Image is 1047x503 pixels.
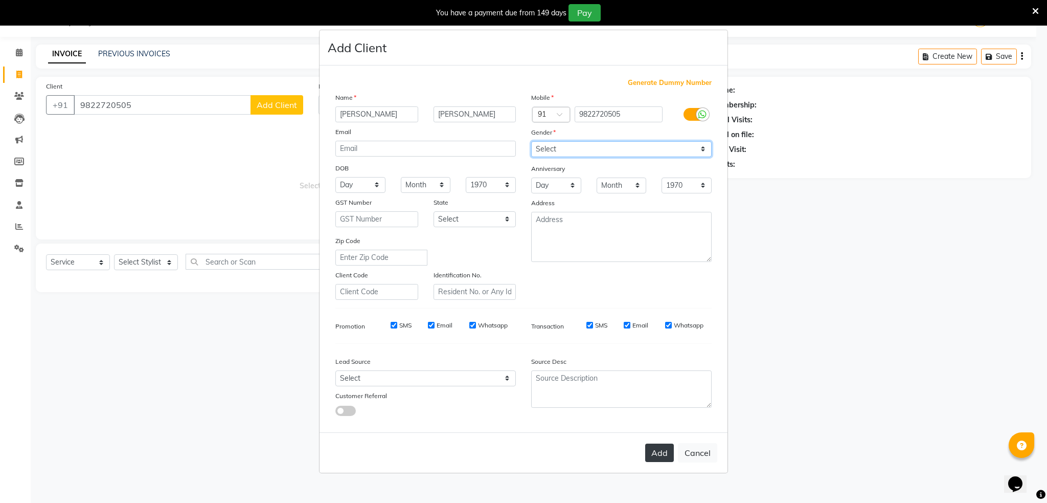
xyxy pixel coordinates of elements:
[434,271,482,280] label: Identification No.
[434,106,516,122] input: Last Name
[531,93,554,102] label: Mobile
[568,4,601,21] button: Pay
[595,321,607,330] label: SMS
[437,321,452,330] label: Email
[1004,462,1037,493] iframe: chat widget
[628,78,712,88] span: Generate Dummy Number
[335,322,365,331] label: Promotion
[645,444,674,462] button: Add
[335,250,427,266] input: Enter Zip Code
[328,38,386,57] h4: Add Client
[335,236,360,246] label: Zip Code
[335,357,371,366] label: Lead Source
[335,271,368,280] label: Client Code
[335,127,351,137] label: Email
[531,199,555,208] label: Address
[531,322,564,331] label: Transaction
[674,321,703,330] label: Whatsapp
[531,128,556,137] label: Gender
[335,198,372,207] label: GST Number
[436,8,566,18] div: You have a payment due from 149 days
[434,198,448,207] label: State
[575,106,663,122] input: Mobile
[678,443,717,463] button: Cancel
[335,284,418,300] input: Client Code
[632,321,648,330] label: Email
[335,211,418,227] input: GST Number
[335,106,418,122] input: First Name
[531,164,565,173] label: Anniversary
[335,93,356,102] label: Name
[399,321,412,330] label: SMS
[478,321,508,330] label: Whatsapp
[531,357,566,366] label: Source Desc
[335,164,349,173] label: DOB
[335,391,387,401] label: Customer Referral
[434,284,516,300] input: Resident No. or Any Id
[335,141,516,157] input: Email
